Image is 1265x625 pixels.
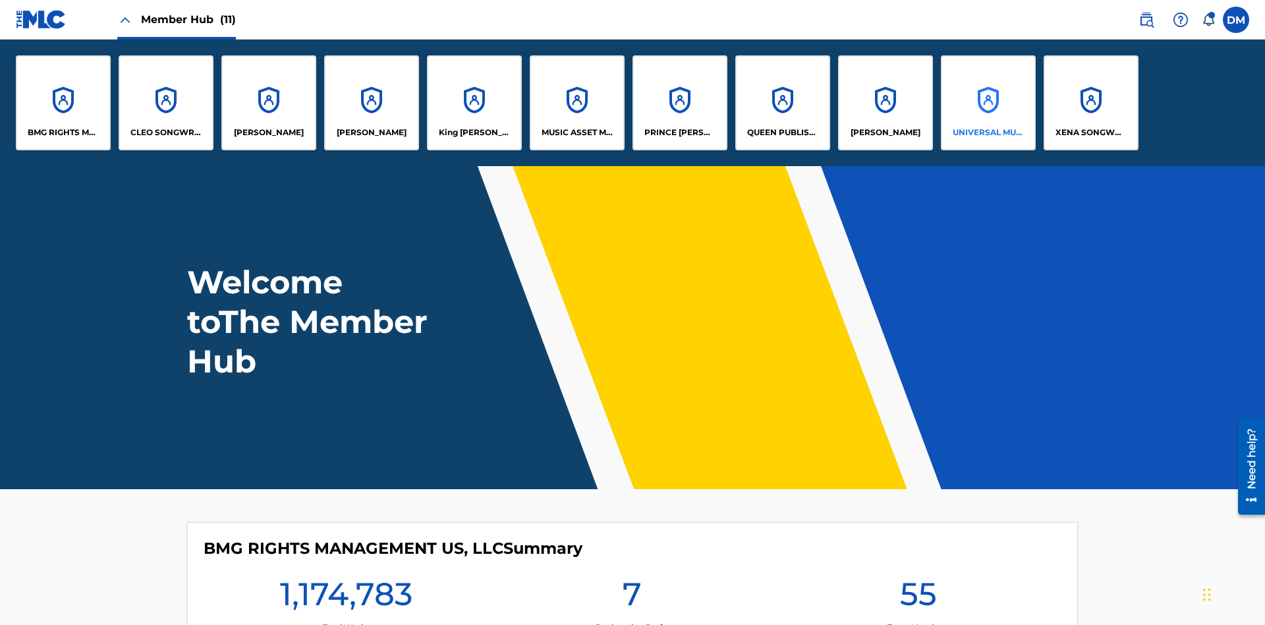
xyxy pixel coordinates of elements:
p: MUSIC ASSET MANAGEMENT (MAM) [542,127,613,138]
div: User Menu [1223,7,1249,33]
img: search [1138,12,1154,28]
div: Drag [1203,575,1211,614]
p: ELVIS COSTELLO [234,127,304,138]
a: Accounts[PERSON_NAME] [221,55,316,150]
a: AccountsXENA SONGWRITER [1044,55,1138,150]
a: Public Search [1133,7,1160,33]
p: QUEEN PUBLISHA [747,127,819,138]
p: EYAMA MCSINGER [337,127,407,138]
p: UNIVERSAL MUSIC PUB GROUP [953,127,1025,138]
p: CLEO SONGWRITER [130,127,202,138]
h1: 55 [900,574,937,622]
h1: 1,174,783 [280,574,412,622]
p: BMG RIGHTS MANAGEMENT US, LLC [28,127,99,138]
h1: 7 [623,574,642,622]
div: Help [1167,7,1194,33]
a: AccountsKing [PERSON_NAME] [427,55,522,150]
a: AccountsQUEEN PUBLISHA [735,55,830,150]
span: (11) [220,13,236,26]
a: AccountsMUSIC ASSET MANAGEMENT (MAM) [530,55,625,150]
img: help [1173,12,1189,28]
div: Notifications [1202,13,1215,26]
iframe: Resource Center [1228,413,1265,521]
a: AccountsBMG RIGHTS MANAGEMENT US, LLC [16,55,111,150]
p: King McTesterson [439,127,511,138]
p: RONALD MCTESTERSON [851,127,920,138]
p: PRINCE MCTESTERSON [644,127,716,138]
h1: Welcome to The Member Hub [187,262,434,381]
a: AccountsUNIVERSAL MUSIC PUB GROUP [941,55,1036,150]
p: XENA SONGWRITER [1055,127,1127,138]
a: Accounts[PERSON_NAME] [324,55,419,150]
a: Accounts[PERSON_NAME] [838,55,933,150]
a: AccountsPRINCE [PERSON_NAME] [632,55,727,150]
iframe: Chat Widget [1199,562,1265,625]
span: Member Hub [141,12,236,27]
img: MLC Logo [16,10,67,29]
h4: BMG RIGHTS MANAGEMENT US, LLC [204,539,582,558]
a: AccountsCLEO SONGWRITER [119,55,213,150]
img: Close [117,12,133,28]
